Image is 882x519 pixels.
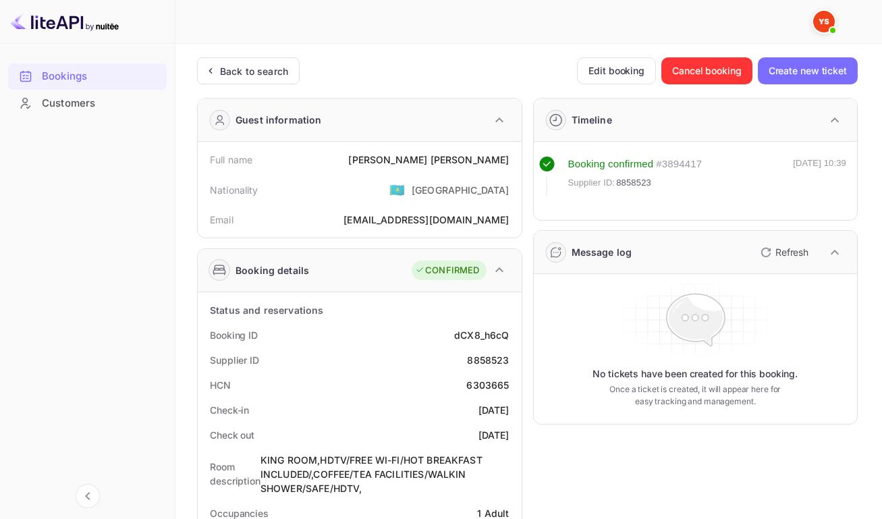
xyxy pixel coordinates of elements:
div: [DATE] [478,428,509,442]
div: Back to search [220,64,288,78]
p: Refresh [775,245,808,259]
button: Create new ticket [758,57,858,84]
button: Edit booking [577,57,656,84]
div: [EMAIL_ADDRESS][DOMAIN_NAME] [343,213,509,227]
div: # 3894417 [656,157,702,172]
div: [PERSON_NAME] [PERSON_NAME] [348,153,509,167]
div: Timeline [572,113,612,127]
img: LiteAPI logo [11,11,119,32]
div: Room description [210,460,260,488]
div: HCN [210,378,231,392]
p: Once a ticket is created, it will appear here for easy tracking and management. [609,383,781,408]
div: Booking confirmed [568,157,654,172]
span: Supplier ID: [568,176,615,190]
button: Cancel booking [661,57,752,84]
div: Check-in [210,403,249,417]
div: dCX8_h6cQ [454,328,509,342]
span: 8858523 [616,176,651,190]
button: Refresh [752,242,814,263]
a: Bookings [8,63,167,88]
div: Booking ID [210,328,258,342]
button: Collapse navigation [76,484,100,508]
div: [DATE] 10:39 [793,157,846,196]
div: Nationality [210,183,258,197]
div: Customers [8,90,167,117]
a: Customers [8,90,167,115]
div: KING ROOM,HDTV/FREE WI-FI/HOT BREAKFAST INCLUDED/,COFFEE/TEA FACILITIES/WALKIN SHOWER/SAFE/HDTV, [260,453,509,495]
div: [DATE] [478,403,509,417]
div: Booking details [236,263,309,277]
div: Check out [210,428,254,442]
div: Bookings [42,69,160,84]
div: Bookings [8,63,167,90]
div: CONFIRMED [415,264,479,277]
div: Supplier ID [210,353,259,367]
div: 6303665 [466,378,509,392]
img: Yandex Support [813,11,835,32]
div: Full name [210,153,252,167]
p: No tickets have been created for this booking. [592,367,798,381]
div: Guest information [236,113,322,127]
div: Status and reservations [210,303,323,317]
span: United States [389,177,405,202]
div: Customers [42,96,160,111]
div: 8858523 [467,353,509,367]
div: Email [210,213,233,227]
div: [GEOGRAPHIC_DATA] [412,183,509,197]
div: Message log [572,245,632,259]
